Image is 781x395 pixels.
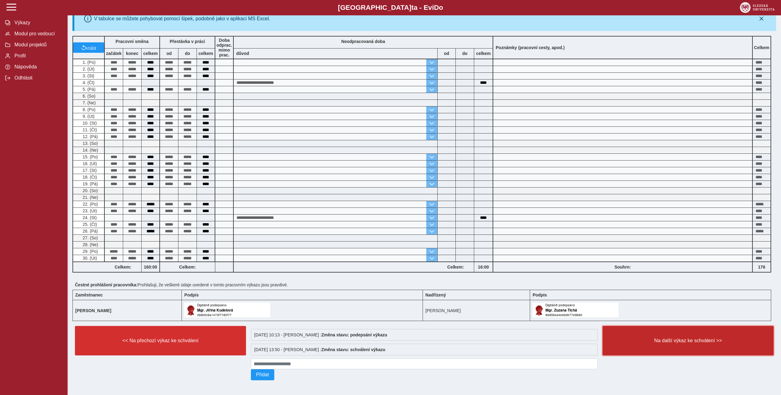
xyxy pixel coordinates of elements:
[13,42,62,48] span: Modul projektů
[341,39,385,44] b: Neodpracovaná doba
[170,39,205,44] b: Přestávka v práci
[423,300,530,321] td: [PERSON_NAME]
[437,265,474,269] b: Celkem:
[493,45,567,50] b: Poznámky (pracovní cesty, apod.)
[18,4,763,12] b: [GEOGRAPHIC_DATA] a - Evi
[81,215,97,220] span: 24. (St)
[72,280,776,290] div: Prohlašuji, že veškeré údaje uvedené v tomto pracovním výkazu jsou pravdivé.
[81,60,96,65] span: 1. (Po)
[184,303,270,317] img: Digitálně podepsáno uživatelem
[251,329,598,341] div: [DATE] 10:13 - [PERSON_NAME] :
[80,338,241,343] span: << Na přechozí výkaz ke schválení
[178,51,197,56] b: do
[81,168,97,173] span: 17. (St)
[75,282,138,287] b: Čestné prohlášení pracovníka:
[81,67,95,72] span: 2. (Út)
[160,265,215,269] b: Celkem:
[81,154,98,159] span: 15. (Po)
[439,4,443,11] span: o
[456,51,474,56] b: do
[13,64,62,70] span: Nápověda
[123,51,141,56] b: konec
[533,292,547,297] b: Podpis
[608,338,768,343] span: Na další výkaz ke schválení >>
[81,87,96,92] span: 5. (Pá)
[81,249,98,254] span: 29. (Po)
[105,265,141,269] b: Celkem:
[75,326,246,355] button: << Na přechozí výkaz ke schválení
[13,53,62,59] span: Profil
[411,4,413,11] span: t
[160,51,178,56] b: od
[81,127,97,132] span: 11. (Čt)
[81,134,98,139] span: 12. (Pá)
[81,107,96,112] span: 8. (Po)
[81,195,98,200] span: 21. (Ne)
[197,51,215,56] b: celkem
[217,38,232,57] b: Doba odprac. mimo prac.
[81,229,98,234] span: 26. (Pá)
[13,75,62,81] span: Odhlásit
[251,344,598,355] div: [DATE] 13:50 - [PERSON_NAME] :
[256,372,269,378] span: Přidat
[81,73,94,78] span: 3. (St)
[86,45,96,50] span: vrátit
[81,121,97,126] span: 10. (St)
[81,141,98,146] span: 13. (So)
[603,326,774,355] button: Na další výkaz ke schválení >>
[438,51,455,56] b: od
[81,100,96,105] span: 7. (Ne)
[321,332,387,337] b: Změna stavu: podepsání výkazu
[754,45,769,50] b: Celkem
[184,292,199,297] b: Podpis
[81,256,97,261] span: 30. (Út)
[142,51,159,56] b: celkem
[81,202,98,207] span: 22. (Po)
[105,51,123,56] b: začátek
[13,20,62,25] span: Výkazy
[615,265,631,269] b: Souhrn:
[321,347,385,352] b: Změna stavu: schválení výkazu
[75,308,111,313] b: [PERSON_NAME]
[142,265,159,269] b: 160:00
[533,303,619,317] img: Digitálně podepsáno uživatelem
[425,292,446,297] b: Nadřízený
[81,242,98,247] span: 28. (Ne)
[81,161,97,166] span: 16. (Út)
[81,114,95,119] span: 9. (Út)
[75,292,103,297] b: Zaměstnanec
[81,208,97,213] span: 23. (Út)
[753,265,771,269] b: 176
[81,175,97,180] span: 18. (Čt)
[474,51,493,56] b: celkem
[13,31,62,37] span: Modul pro vedoucí
[81,94,96,99] span: 6. (So)
[740,2,775,13] img: logo_web_su.png
[81,148,98,153] span: 14. (Ne)
[236,51,249,56] b: důvod
[81,80,95,85] span: 4. (Čt)
[81,188,98,193] span: 20. (So)
[474,265,493,269] b: 16:00
[115,39,148,44] b: Pracovní směna
[81,181,98,186] span: 19. (Pá)
[81,222,97,227] span: 25. (Čt)
[94,16,270,21] div: V tabulce se můžete pohybovat pomocí šipek, podobně jako v aplikaci MS Excel.
[73,42,104,53] button: vrátit
[81,235,98,240] span: 27. (So)
[251,369,274,380] button: Přidat
[434,4,439,11] span: D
